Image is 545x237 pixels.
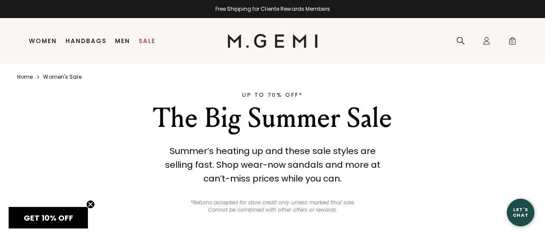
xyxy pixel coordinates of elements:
[156,144,389,185] div: Summer’s heating up and these sale styles are selling fast. Shop wear-now sandals and more at can...
[86,200,95,209] button: Close teaser
[65,37,106,44] a: Handbags
[113,91,433,99] div: UP TO 70% OFF*
[185,199,360,214] p: *Returns accepted for store credit only unless marked final sale. Cannot be combined with other o...
[113,103,433,134] div: The Big Summer Sale
[17,74,33,80] a: Home
[43,74,81,80] a: Women's sale
[507,207,534,218] div: Let's Chat
[227,34,318,48] img: M.Gemi
[9,207,88,228] div: GET 10% OFFClose teaser
[139,37,156,44] a: Sale
[29,37,57,44] a: Women
[508,38,517,47] span: 0
[115,37,130,44] a: Men
[24,212,73,223] span: GET 10% OFF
